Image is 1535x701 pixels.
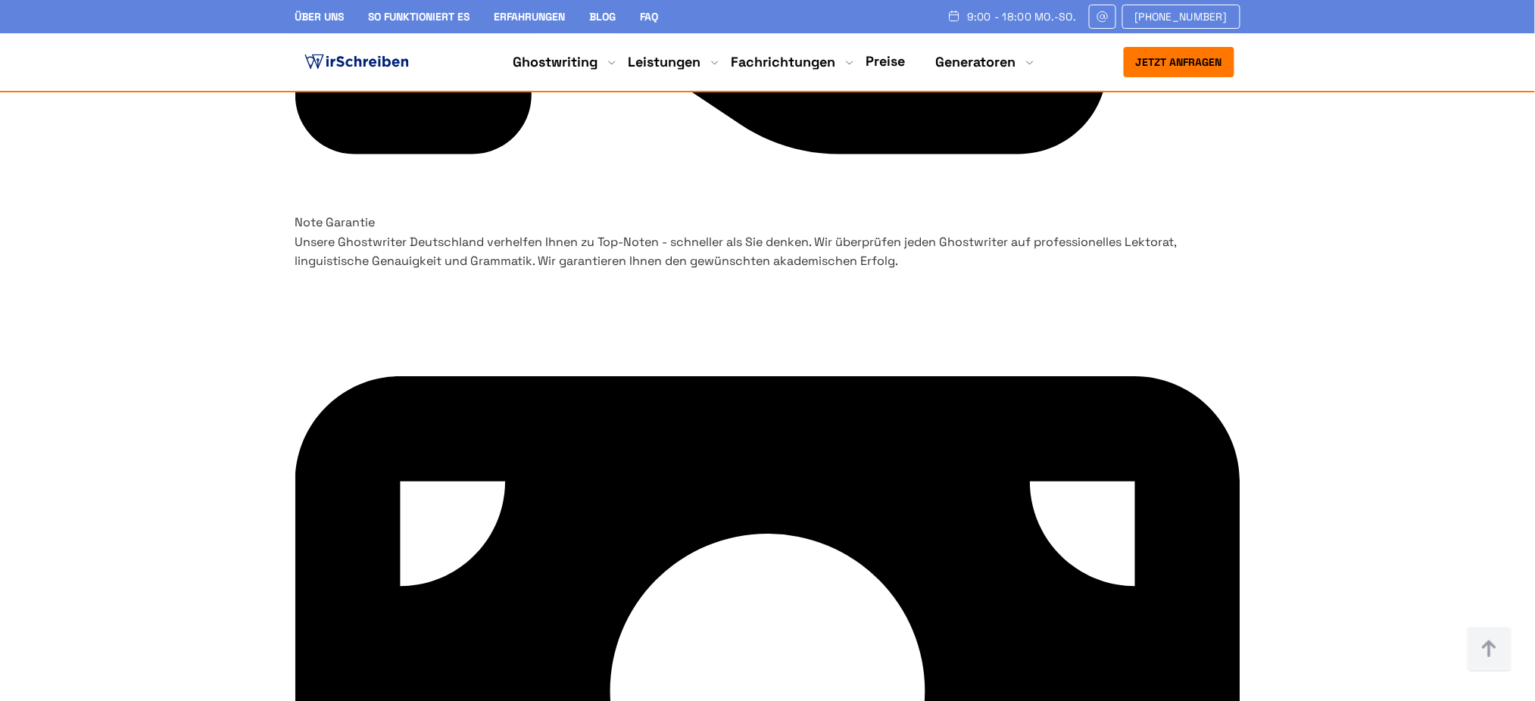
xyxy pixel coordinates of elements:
p: Unsere Ghostwriter Deutschland verhelfen Ihnen zu Top-Noten - schneller als Sie denken. Wir überp... [295,233,1240,272]
img: Email [1096,11,1109,23]
a: Über uns [295,10,345,23]
img: Schedule [947,10,961,22]
a: Blog [590,10,616,23]
img: logo ghostwriter-österreich [301,51,412,73]
a: Ghostwriting [513,53,598,71]
a: [PHONE_NUMBER] [1122,5,1240,29]
a: Leistungen [629,53,701,71]
h3: Note Garantie [295,213,1240,233]
span: [PHONE_NUMBER] [1135,11,1228,23]
a: FAQ [641,10,659,23]
a: Preise [866,52,906,70]
button: Jetzt anfragen [1124,47,1234,77]
a: Generatoren [936,53,1016,71]
a: So funktioniert es [369,10,470,23]
img: button top [1467,627,1512,672]
a: Erfahrungen [495,10,566,23]
a: Fachrichtungen [732,53,836,71]
span: 9:00 - 18:00 Mo.-So. [967,11,1077,23]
